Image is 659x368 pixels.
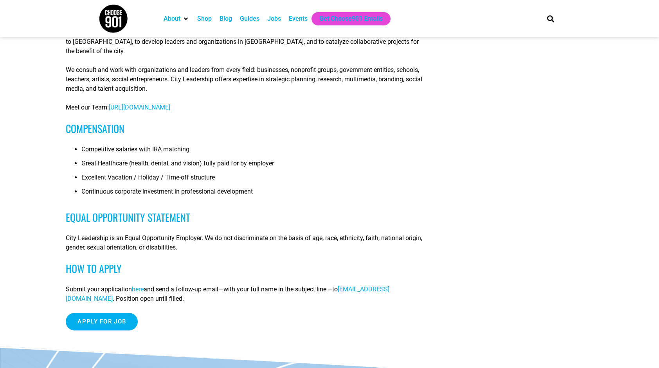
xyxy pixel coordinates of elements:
a: Events [289,14,308,23]
div: About [160,12,193,25]
a: Get Choose901 Emails [319,14,383,23]
span: Meet our Team: [66,104,109,111]
span: Compensation [66,121,124,136]
nav: Main nav [160,12,534,25]
a: Blog [220,14,232,23]
span: Continuous corporate investment in professional development [81,188,253,195]
a: Shop [197,14,212,23]
span: Equal Opportunity Statement [66,210,190,225]
span: and send a follow-up email—with your full name in the subject line –to [144,285,338,293]
span: How to Apply [66,261,122,276]
input: Apply for job [66,313,138,330]
span: Excellent Vacation / Holiday / Time-off structure [81,174,215,181]
a: Guides [240,14,259,23]
span: . Position open until filled. [113,295,184,302]
span: City Leadership is an Equal Opportunity Employer. We do not discriminate on the basis of age, rac... [66,234,422,251]
span: Submit your application [66,285,132,293]
a: About [164,14,180,23]
div: Search [544,12,557,25]
a: here [132,285,144,293]
span: We consult and work with organizations and leaders from every field: businesses, nonprofit groups... [66,66,422,92]
span: Competitive salaries with IRA matching [81,145,189,153]
a: [URL][DOMAIN_NAME] [109,104,170,111]
span: Great Healthcare (health, dental, and vision) fully paid for by employer [81,160,274,167]
a: Jobs [267,14,281,23]
span: exists to Recruit, Develop and Catalyze Leaders to create a Growing, Improving, and more Loving M... [66,19,422,55]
